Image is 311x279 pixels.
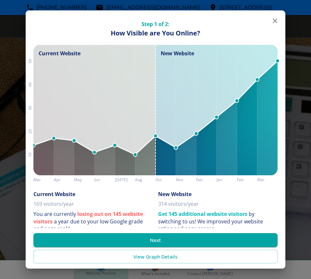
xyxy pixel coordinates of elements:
[33,176,54,183] h6: Mar
[158,210,278,233] p: by switching to us!
[33,191,75,198] h6: Current Website
[257,176,278,183] h6: Mar
[158,218,263,232] div: We improved your website rating and page scores.
[33,200,74,208] p: 169 visitors/year
[196,176,217,183] h6: Dec
[74,176,94,183] h6: May
[33,233,278,247] button: Next
[217,176,237,183] h6: Jan
[135,176,155,183] h6: Aug
[176,176,196,183] h6: Nov
[115,176,135,183] h6: [DATE]
[158,191,192,198] h6: New Website
[94,176,115,183] h6: Jun
[33,210,153,233] p: You are currently a year due to your low Google grade and page rank!
[33,210,143,225] strong: losing out on 145 website visitors
[33,250,278,263] a: View Graph Details
[158,210,247,218] strong: Get 145 additional website visitors
[54,176,74,183] h6: Apr
[237,176,257,183] h6: Feb
[155,176,176,183] h6: Oct
[158,200,199,208] p: 314 visitors/year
